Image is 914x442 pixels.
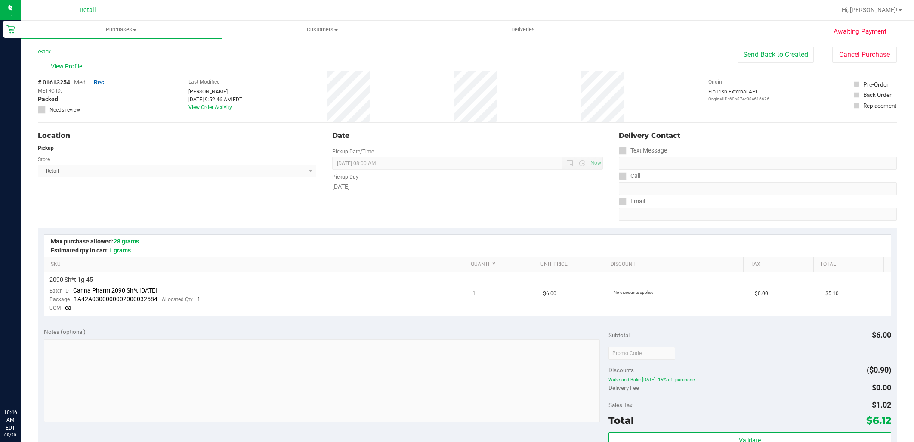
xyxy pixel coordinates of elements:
span: Packed [38,95,58,104]
div: Flourish External API [708,88,769,102]
a: Discount [611,261,740,268]
label: Origin [708,78,722,86]
span: - [64,87,65,95]
p: 08/20 [4,432,17,438]
span: $6.12 [866,414,891,426]
span: Awaiting Payment [834,27,886,37]
div: Replacement [863,101,896,110]
span: # 01613254 [38,78,70,87]
span: 1 [472,289,476,298]
span: Total [608,414,634,426]
label: Pickup Day [332,173,358,181]
span: Sales Tax [608,402,633,408]
span: METRC ID: [38,87,62,95]
a: Quantity [471,261,531,268]
span: ea [65,304,71,311]
span: $6.00 [543,289,556,298]
inline-svg: Retail [6,25,15,34]
span: $0.00 [755,289,768,298]
span: UOM [49,305,61,311]
span: | [89,79,90,86]
span: Allocated Qty [162,296,193,302]
span: 28 grams [114,238,139,245]
div: Location [38,131,316,141]
a: Back [38,49,51,55]
span: Rec [94,79,104,86]
span: Retail [80,6,96,14]
span: Package [49,296,70,302]
span: Subtotal [608,332,630,339]
span: Med [74,79,86,86]
p: Original ID: 60b87ec88e616626 [708,96,769,102]
span: Discounts [608,362,634,378]
label: Text Message [619,144,667,157]
div: [DATE] [332,182,602,191]
span: 1 grams [109,247,131,254]
button: Send Back to Created [738,47,814,63]
span: Wake and Bake [DATE]: 15% off purchase [608,377,891,383]
div: Back Order [863,90,892,99]
a: Deliveries [423,21,624,39]
input: Format: (999) 999-9999 [619,157,897,170]
button: Cancel Purchase [832,47,897,63]
span: Deliveries [500,26,547,34]
a: Total [820,261,880,268]
span: 1 [197,296,201,302]
a: SKU [51,261,460,268]
div: [DATE] 9:52:46 AM EDT [188,96,242,103]
a: Tax [750,261,810,268]
span: Needs review [49,106,80,114]
span: ($0.90) [867,365,891,374]
span: 2090 Sh*t 1g-45 [49,276,93,284]
input: Format: (999) 999-9999 [619,182,897,195]
span: $1.02 [872,400,891,409]
span: $6.00 [872,330,891,339]
p: 10:46 AM EDT [4,408,17,432]
a: Unit Price [540,261,600,268]
label: Pickup Date/Time [332,148,374,156]
div: [PERSON_NAME] [188,88,242,96]
iframe: Resource center unread badge [25,372,36,382]
input: Promo Code [608,347,675,360]
label: Email [619,195,645,208]
span: Max purchase allowed: [51,238,139,245]
label: Call [619,170,640,182]
span: 1A42A0300000002000032584 [74,296,157,302]
div: Date [332,131,602,141]
span: View Profile [51,62,85,71]
span: $0.00 [872,383,891,392]
span: Notes (optional) [44,328,86,335]
span: Batch ID [49,288,69,294]
label: Last Modified [188,78,220,86]
span: No discounts applied [614,290,654,295]
span: Purchases [21,26,222,34]
div: Delivery Contact [619,131,897,141]
strong: Pickup [38,145,54,151]
div: Pre-Order [863,80,889,89]
span: Delivery Fee [608,384,639,391]
span: $5.10 [825,289,839,298]
a: Customers [222,21,423,39]
span: Canna Pharm 2090 Sh*t [DATE] [73,287,157,294]
a: Purchases [21,21,222,39]
span: Hi, [PERSON_NAME]! [842,6,898,13]
label: Store [38,156,50,163]
iframe: Resource center [9,373,34,399]
span: Estimated qty in cart: [51,247,131,254]
a: View Order Activity [188,104,232,110]
span: Customers [222,26,422,34]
